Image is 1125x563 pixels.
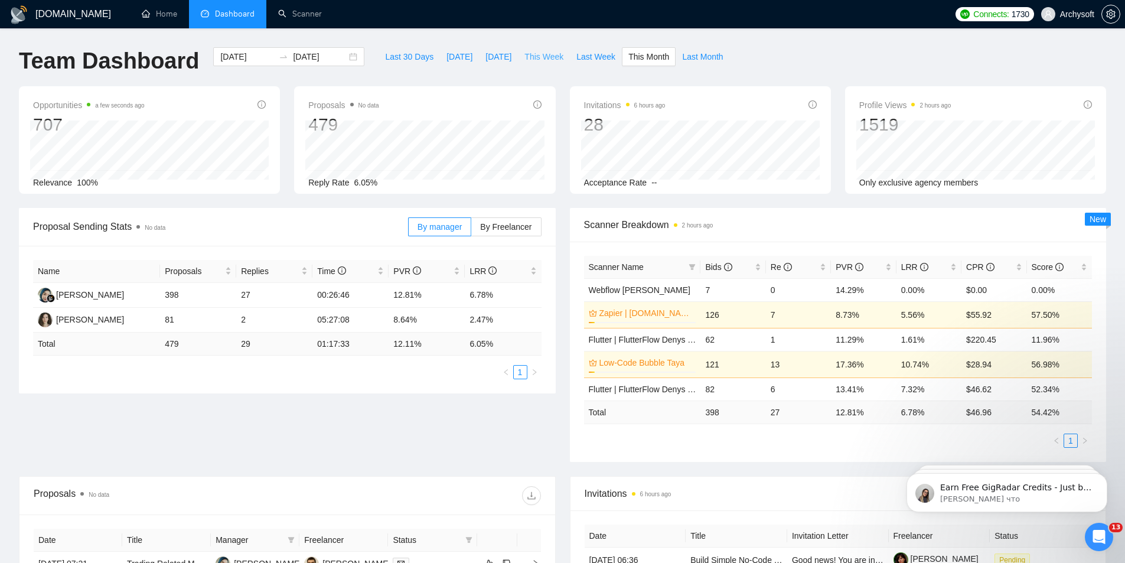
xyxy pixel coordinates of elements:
[216,533,283,546] span: Manager
[1085,523,1113,551] iframe: Intercom live chat
[33,333,160,356] td: Total
[1109,523,1123,532] span: 13
[312,283,389,308] td: 00:26:46
[831,401,896,424] td: 12.81 %
[584,217,1093,232] span: Scanner Breakdown
[527,365,542,379] li: Next Page
[831,278,896,301] td: 14.29%
[640,491,671,497] time: 6 hours ago
[354,178,378,187] span: 6.05%
[499,365,513,379] button: left
[393,533,460,546] span: Status
[896,377,961,401] td: 7.32%
[966,262,994,272] span: CPR
[503,369,510,376] span: left
[634,102,666,109] time: 6 hours ago
[585,525,686,548] th: Date
[961,328,1026,351] td: $220.45
[514,366,527,379] a: 1
[682,50,723,63] span: Last Month
[589,359,597,367] span: crown
[584,98,666,112] span: Invitations
[142,9,177,19] a: homeHome
[33,178,72,187] span: Relevance
[38,288,53,302] img: NA
[859,113,951,136] div: 1519
[160,308,236,333] td: 81
[1064,434,1078,448] li: 1
[236,283,312,308] td: 27
[1102,9,1120,19] span: setting
[889,525,990,548] th: Freelancer
[56,313,124,326] div: [PERSON_NAME]
[986,263,994,271] span: info-circle
[38,313,53,327] img: AS
[831,328,896,351] td: 11.29%
[279,52,288,61] span: swap-right
[533,100,542,109] span: info-circle
[1055,263,1064,271] span: info-circle
[418,222,462,232] span: By manager
[585,486,1092,501] span: Invitations
[160,333,236,356] td: 479
[889,448,1125,531] iframe: Intercom notifications сообщение
[215,9,255,19] span: Dashboard
[973,8,1009,21] span: Connects:
[584,401,701,424] td: Total
[1078,434,1092,448] li: Next Page
[576,50,615,63] span: Last Week
[584,178,647,187] span: Acceptance Rate
[920,263,928,271] span: info-circle
[524,50,563,63] span: This Week
[465,308,541,333] td: 2.47%
[220,50,274,63] input: Start date
[589,309,597,317] span: crown
[299,529,388,552] th: Freelancer
[518,47,570,66] button: This Week
[463,531,475,549] span: filter
[724,263,732,271] span: info-circle
[700,328,765,351] td: 62
[1027,377,1092,401] td: 52.34%
[479,47,518,66] button: [DATE]
[961,301,1026,328] td: $55.92
[919,102,951,109] time: 2 hours ago
[831,301,896,328] td: 8.73%
[38,289,124,299] a: NA[PERSON_NAME]
[896,401,961,424] td: 6.78 %
[160,260,236,283] th: Proposals
[201,9,209,18] span: dashboard
[34,486,287,505] div: Proposals
[836,262,863,272] span: PVR
[896,301,961,328] td: 5.56%
[1027,278,1092,301] td: 0.00%
[1078,434,1092,448] button: right
[9,5,28,24] img: logo
[312,333,389,356] td: 01:17:33
[465,333,541,356] td: 6.05 %
[831,351,896,377] td: 17.36%
[589,335,736,344] a: Flutter | FlutterFlow Denys Promt (T,T,S)
[990,525,1091,548] th: Status
[651,178,657,187] span: --
[787,525,889,548] th: Invitation Letter
[393,266,421,276] span: PVR
[766,328,831,351] td: 1
[700,401,765,424] td: 398
[241,265,299,278] span: Replies
[676,47,729,66] button: Last Month
[285,531,297,549] span: filter
[34,529,122,552] th: Date
[33,98,145,112] span: Opportunities
[317,266,345,276] span: Time
[160,283,236,308] td: 398
[389,283,465,308] td: 12.81%
[522,486,541,505] button: download
[771,262,792,272] span: Re
[589,262,644,272] span: Scanner Name
[33,113,145,136] div: 707
[859,98,951,112] span: Profile Views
